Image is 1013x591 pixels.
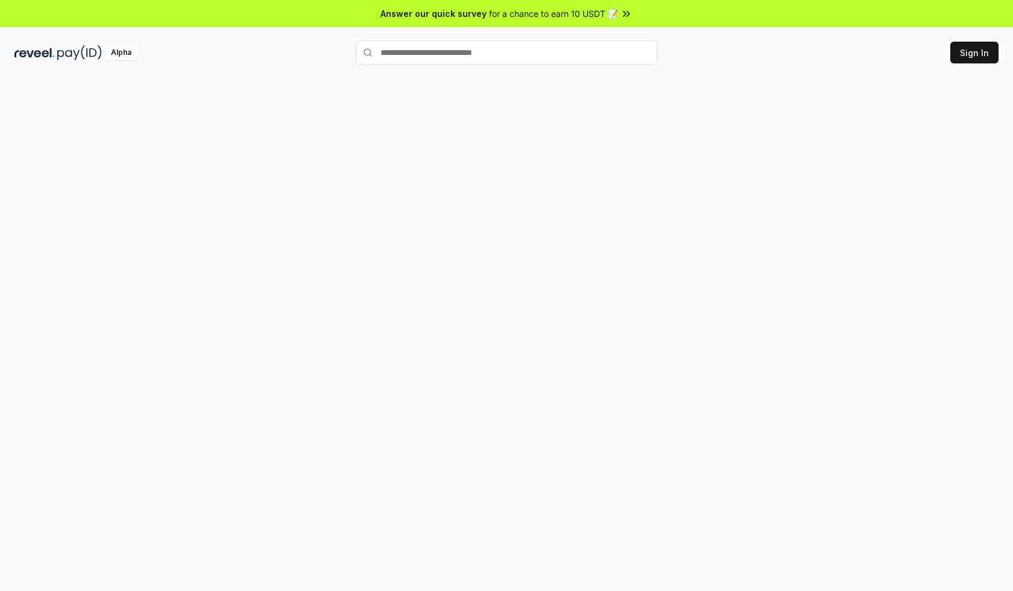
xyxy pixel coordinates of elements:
[380,7,487,20] span: Answer our quick survey
[950,42,999,63] button: Sign In
[104,45,138,60] div: Alpha
[489,7,618,20] span: for a chance to earn 10 USDT 📝
[57,45,102,60] img: pay_id
[14,45,55,60] img: reveel_dark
